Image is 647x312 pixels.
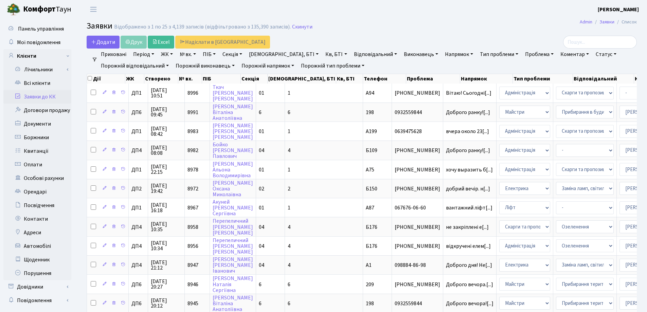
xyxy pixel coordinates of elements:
span: Вітаю! Сьогодні[...] [446,89,491,97]
span: [DATE] 16:18 [151,202,182,213]
a: Коментар [558,49,592,60]
span: 6 [288,281,290,288]
a: Скинути [292,24,312,30]
a: Приховані [98,49,129,60]
span: А75 [366,166,374,173]
span: ДП4 [131,262,145,268]
b: Комфорт [23,4,56,15]
span: 1 [288,89,290,97]
span: 4 [288,242,290,250]
span: ДП4 [131,243,145,249]
a: Щоденник [3,253,71,267]
th: Кв, БТІ [336,74,363,84]
th: Секція [241,74,268,84]
span: 6 [288,109,290,116]
a: Адреси [3,226,71,239]
a: Порожній напрямок [239,60,297,72]
span: 4 [288,261,290,269]
a: Контакти [3,212,71,226]
span: ДП6 [131,110,145,115]
span: вантажний ліфт[...] [446,204,492,212]
span: [DATE] 21:12 [151,260,182,271]
a: Статус [593,49,619,60]
span: Мої повідомлення [17,39,60,46]
a: Ткач[PERSON_NAME][PERSON_NAME] [213,84,253,103]
span: [PHONE_NUMBER] [395,224,440,230]
span: ДП4 [131,148,145,153]
a: Excel [148,36,174,49]
a: Порожній відповідальний [98,60,172,72]
span: Б109 [366,147,377,154]
span: 8956 [187,242,198,250]
span: [DATE] 10:34 [151,240,182,251]
span: ДП1 [131,90,145,96]
a: Напрямок [442,49,476,60]
span: 0932559844 [395,301,440,306]
span: [PHONE_NUMBER] [395,282,440,287]
a: Панель управління [3,22,71,36]
li: Список [614,18,637,26]
span: 2 [288,185,290,192]
th: Відповідальний [573,74,634,84]
a: [PERSON_NAME]АльонаВолодимирівна [213,160,253,179]
span: 04 [259,147,264,154]
span: 8972 [187,185,198,192]
a: Admin [580,18,592,25]
span: [PHONE_NUMBER] [395,167,440,172]
a: [PERSON_NAME] [598,5,639,14]
a: Заявки до КК [3,90,71,104]
span: [PHONE_NUMBER] [395,148,440,153]
span: [DATE] 20:27 [151,279,182,290]
span: Доброго дня! Не[...] [446,261,492,269]
span: [PHONE_NUMBER] [395,90,440,96]
span: Панель управління [18,25,64,33]
span: 01 [259,166,264,173]
a: Договори продажу [3,104,71,117]
span: 067676-06-60 [395,205,440,210]
a: Оплати [3,158,71,171]
a: Посвідчення [3,199,71,212]
span: [PHONE_NUMBER] [395,186,440,191]
span: [PHONE_NUMBER] [395,243,440,249]
span: 8978 [187,166,198,173]
a: Орендарі [3,185,71,199]
span: 8983 [187,128,198,135]
span: Заявки [87,20,112,32]
button: Переключити навігацію [85,4,102,15]
span: Доброго ранку![...] [446,147,490,154]
a: [PERSON_NAME][PERSON_NAME]Іванович [213,256,253,275]
span: А94 [366,89,374,97]
span: Б176 [366,242,377,250]
th: Дії [87,74,125,84]
span: 0639475628 [395,129,440,134]
span: 01 [259,204,264,212]
span: ДП1 [131,129,145,134]
span: 098884-86-98 [395,262,440,268]
span: 198 [366,109,374,116]
span: [DATE] 10:35 [151,221,182,232]
span: 8982 [187,147,198,154]
span: добрий вечір. н[...] [446,185,490,192]
th: Напрямок [460,74,513,84]
span: Таун [23,4,71,15]
span: А87 [366,204,374,212]
span: Доброго вечора![...] [446,300,493,307]
span: 6 [259,300,262,307]
span: ДП1 [131,205,145,210]
th: ЖК [125,74,144,84]
span: Б176 [366,223,377,231]
th: Проблема [406,74,460,84]
span: [DATE] 08:08 [151,145,182,156]
span: хочу выразить б[...] [446,166,493,173]
span: 8958 [187,223,198,231]
span: 4 [288,223,290,231]
span: [DATE] 10:51 [151,88,182,98]
span: ДП2 [131,186,145,191]
span: Доброго вечора.[...] [446,281,493,288]
a: Клієнти [3,49,71,63]
a: Відповідальний [351,49,400,60]
a: Додати [87,36,120,49]
span: Доброго ранку![...] [446,109,490,116]
a: Квитанції [3,144,71,158]
span: А1 [366,261,372,269]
